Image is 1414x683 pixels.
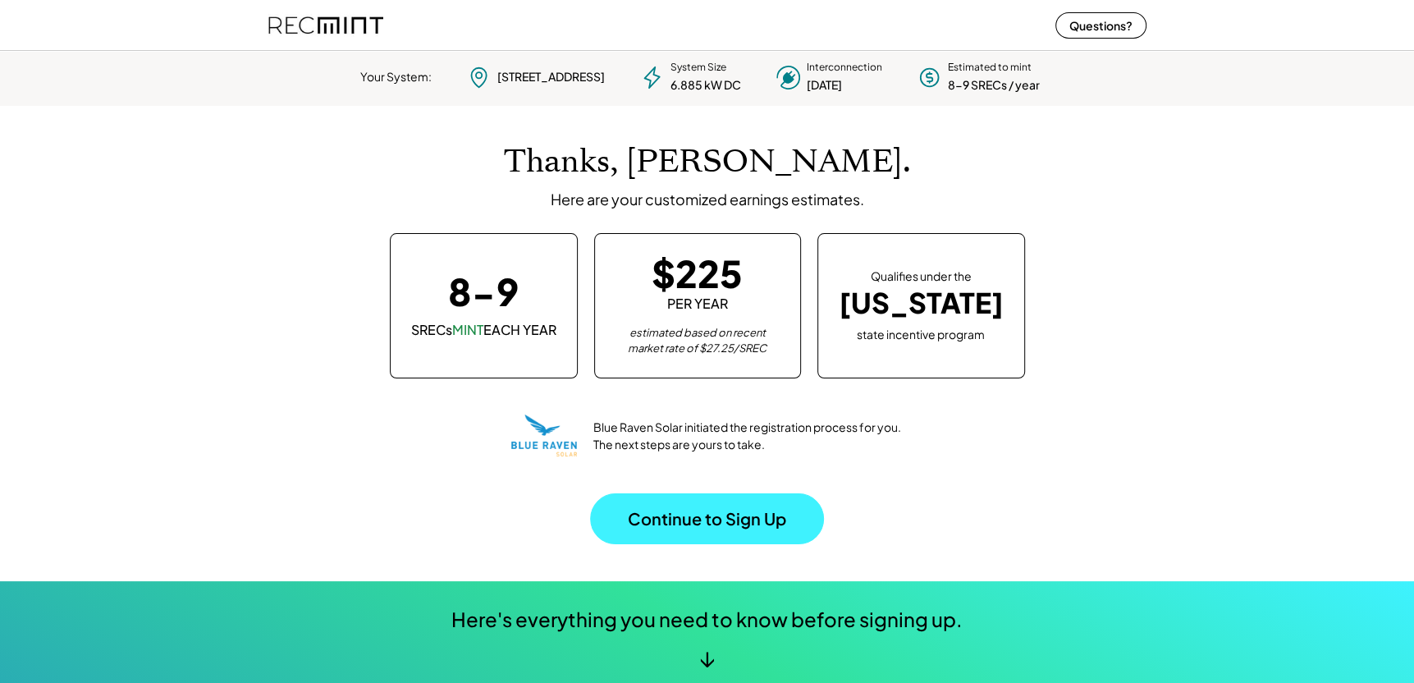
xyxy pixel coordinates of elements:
div: Estimated to mint [948,61,1032,75]
div: ↓ [699,645,715,670]
img: recmint-logotype%403x%20%281%29.jpeg [268,3,383,47]
div: [US_STATE] [839,286,1004,320]
div: 8-9 [448,273,519,309]
div: Blue Raven Solar initiated the registration process for you. The next steps are yours to take. [593,419,903,453]
div: [DATE] [807,77,842,94]
div: estimated based on recent market rate of $27.25/SREC [615,325,780,357]
button: Continue to Sign Up [590,493,824,544]
div: 8-9 SRECs / year [948,77,1040,94]
div: $225 [652,254,743,291]
div: SRECs EACH YEAR [411,321,556,339]
div: Qualifies under the [871,268,972,285]
div: Your System: [360,69,432,85]
div: Here are your customized earnings estimates. [551,190,864,209]
div: state incentive program [857,324,985,343]
button: Questions? [1055,12,1146,39]
img: blue-raven-solar.png [511,403,577,469]
div: 6.885 kW DC [670,77,741,94]
div: System Size [670,61,726,75]
div: Interconnection [807,61,882,75]
font: MINT [452,321,483,338]
div: Here's everything you need to know before signing up. [451,606,963,634]
div: PER YEAR [667,295,728,313]
div: [STREET_ADDRESS] [497,69,605,85]
h1: Thanks, [PERSON_NAME]. [504,143,911,181]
